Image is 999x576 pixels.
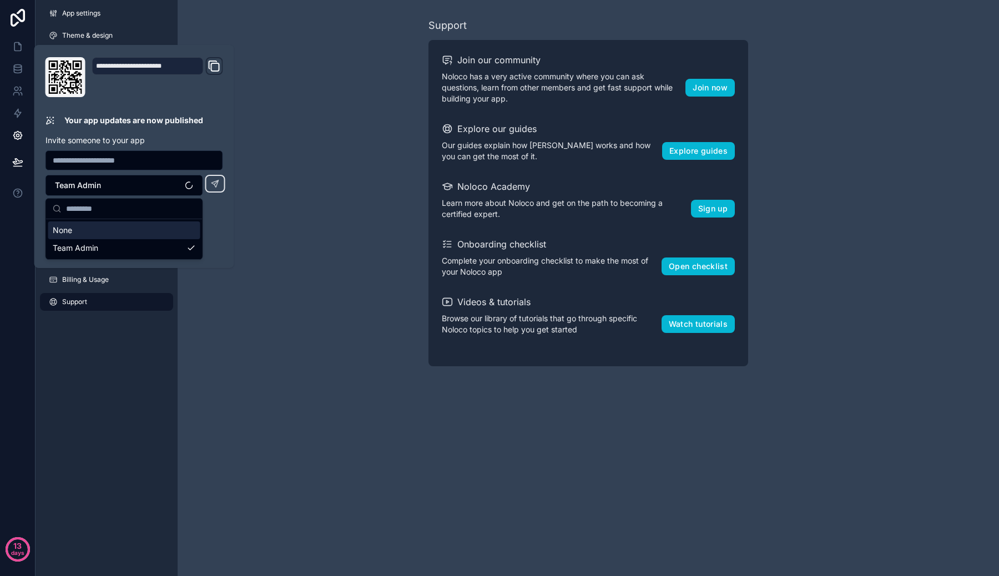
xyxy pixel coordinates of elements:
div: Domain and Custom Link [92,57,223,97]
h2: Explore our guides [457,122,537,135]
a: Support [40,293,173,311]
span: Team Admin [55,180,101,191]
button: Watch tutorials [662,315,735,333]
p: Your app updates are now published [64,115,203,126]
button: Join now [685,79,735,97]
p: Learn more about Noloco and get on the path to becoming a certified expert. [442,198,691,220]
span: Theme & design [62,31,113,40]
h2: Noloco Academy [457,180,530,193]
span: Team Admin [53,242,98,254]
p: Invite someone to your app [46,135,223,146]
a: Billing & Usage [40,271,173,289]
div: None [48,221,200,239]
p: days [11,545,24,560]
p: Noloco has a very active community where you can ask questions, learn from other members and get ... [442,71,685,104]
span: Support [62,297,87,306]
button: Sign up [691,200,735,218]
h2: Join our community [457,53,541,67]
div: Suggestions [46,219,203,259]
span: App settings [62,9,100,18]
button: Explore guides [662,142,735,160]
a: Theme & design [40,27,173,44]
button: Open checklist [662,257,735,275]
span: Billing & Usage [62,275,109,284]
h2: Onboarding checklist [457,238,546,251]
p: 13 [13,540,22,552]
p: Browse our library of tutorials that go through specific Noloco topics to help you get started [442,313,662,335]
p: Complete your onboarding checklist to make the most of your Noloco app [442,255,662,277]
p: Our guides explain how [PERSON_NAME] works and how you can get the most of it. [442,140,662,162]
h2: Videos & tutorials [457,295,531,309]
button: Select Button [46,175,203,196]
a: App settings [40,4,173,22]
div: Support [428,18,467,33]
